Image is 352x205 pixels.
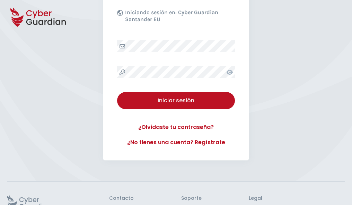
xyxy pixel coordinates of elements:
a: ¿Olvidaste tu contraseña? [117,123,235,131]
h3: Soporte [181,195,202,202]
h3: Contacto [109,195,134,202]
a: ¿No tienes una cuenta? Regístrate [117,138,235,147]
h3: Legal [249,195,345,202]
button: Iniciar sesión [117,92,235,109]
div: Iniciar sesión [122,96,230,105]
